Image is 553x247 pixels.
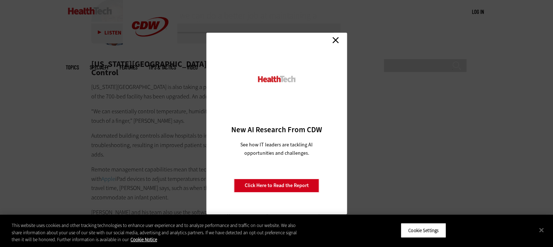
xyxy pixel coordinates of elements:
[401,223,446,238] button: Cookie Settings
[232,141,321,157] p: See how IT leaders are tackling AI opportunities and challenges.
[533,222,549,238] button: Close
[12,222,304,243] div: This website uses cookies and other tracking technologies to enhance user experience and to analy...
[257,75,296,83] img: HealthTech_0.png
[330,35,341,45] a: Close
[219,125,334,135] h3: New AI Research From CDW
[234,179,319,193] a: Click Here to Read the Report
[131,236,157,243] a: More information about your privacy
